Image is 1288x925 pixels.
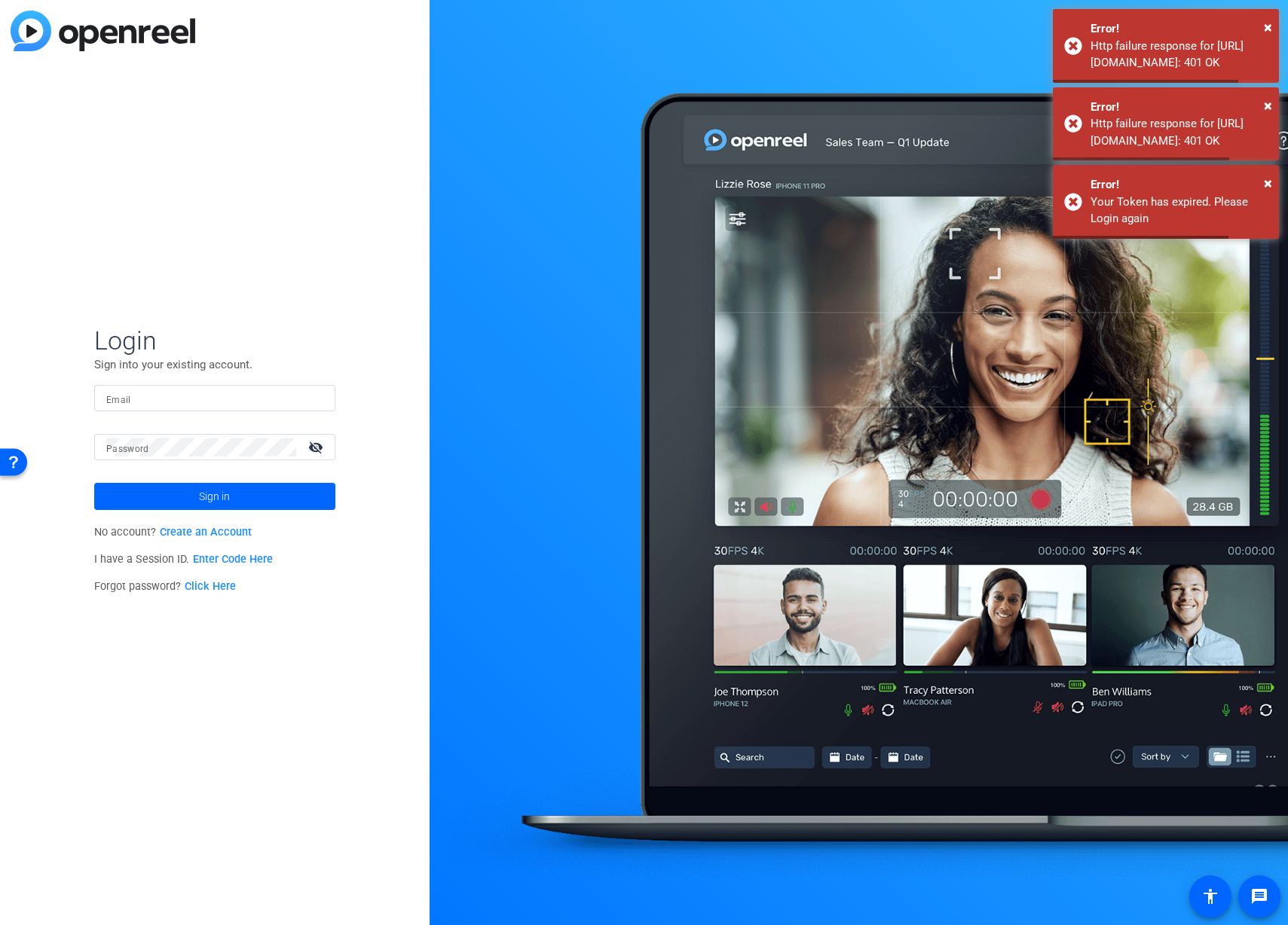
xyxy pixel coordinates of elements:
[1264,94,1272,117] button: Close
[94,356,335,373] p: Sign into your existing account.
[94,580,236,593] span: Forgot password?
[160,526,252,539] a: Create an Account
[11,11,195,51] img: blue-gradient.svg
[1264,18,1272,36] span: ×
[94,526,252,539] span: No account?
[1091,115,1268,149] div: Http failure response for https://capture.openreel.com/api/projects/details/?project_id=107007: 4...
[193,553,273,566] a: Enter Code Here
[199,478,230,515] span: Sign in
[1201,887,1219,905] mat-icon: accessibility
[1264,172,1272,194] button: Close
[1091,99,1268,116] div: Error!
[1250,887,1268,905] mat-icon: message
[1091,20,1268,38] div: Error!
[1264,96,1272,114] span: ×
[94,483,335,510] button: Sign in
[94,325,335,356] span: Login
[185,580,236,593] a: Click Here
[1264,174,1272,192] span: ×
[1264,16,1272,38] button: Close
[1091,176,1268,194] div: Error!
[106,395,131,405] mat-label: Email
[1091,38,1268,72] div: Http failure response for https://capture.openreel.com/api/filters/project: 401 OK
[94,553,273,566] span: I have a Session ID.
[299,436,335,458] mat-icon: visibility_off
[106,444,149,454] mat-label: Password
[1091,194,1268,227] div: Your Token has expired. Please Login again
[106,389,323,408] input: Enter Email Address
